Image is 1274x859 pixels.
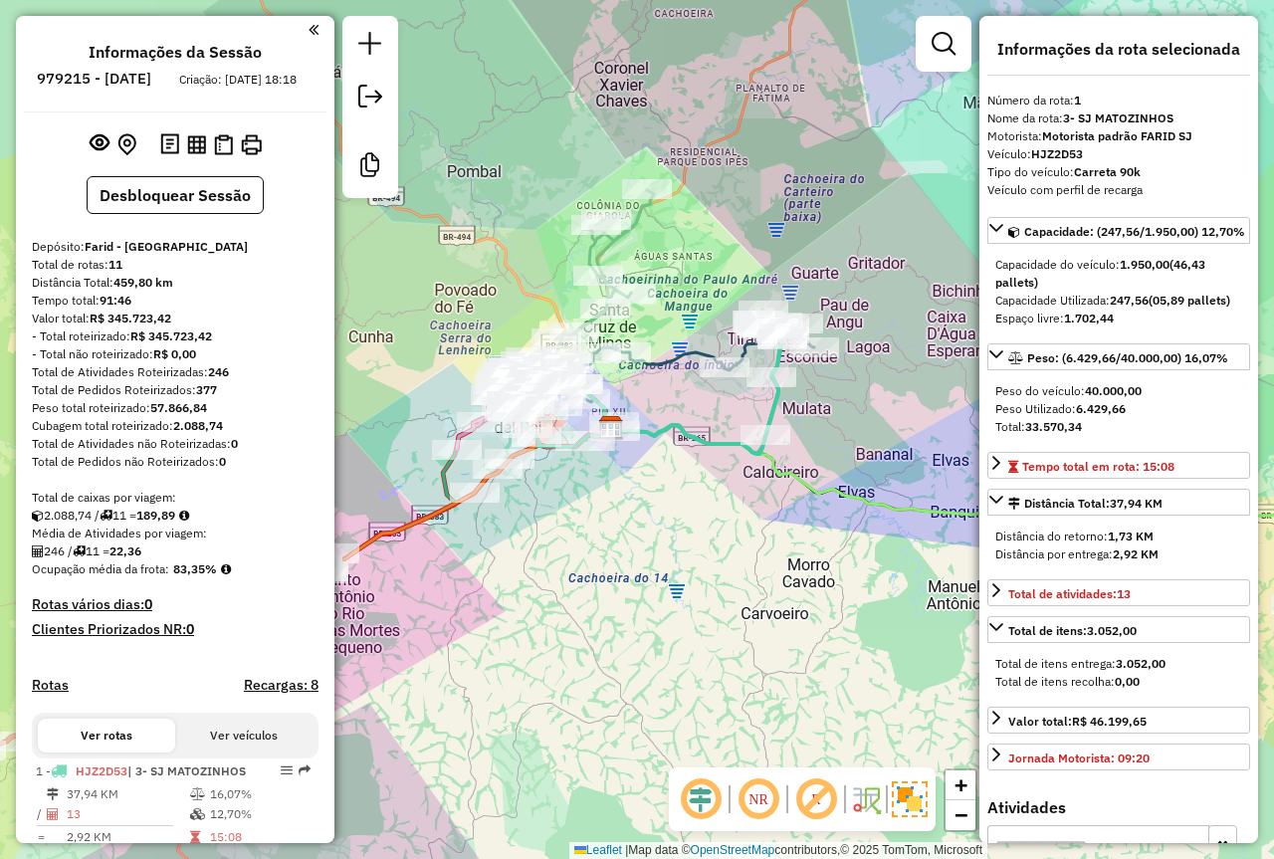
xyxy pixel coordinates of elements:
td: 37,94 KM [66,784,189,804]
div: Peso total roteirizado: [32,399,318,417]
em: Rota exportada [299,764,311,776]
a: Zoom in [946,770,975,800]
div: Total de itens:3.052,00 [987,647,1250,699]
div: Capacidade do veículo: [995,256,1242,292]
img: Fluxo de ruas [850,783,882,815]
td: / [36,804,46,824]
h4: Informações da rota selecionada [987,40,1250,59]
div: 246 / 11 = [32,542,318,560]
button: Ver veículos [175,719,313,752]
strong: 1.702,44 [1064,311,1114,325]
a: Exibir filtros [924,24,963,64]
div: Total de Atividades não Roteirizadas: [32,435,318,453]
div: Valor total: [32,310,318,327]
a: Leaflet [574,843,622,857]
div: Total de itens recolha: [995,673,1242,691]
a: Nova sessão e pesquisa [350,24,390,69]
strong: 1 [1074,93,1081,107]
strong: 33.570,34 [1025,419,1082,434]
h4: Recargas: 8 [244,677,318,694]
strong: 1.950,00 [1120,257,1169,272]
strong: 57.866,84 [150,400,207,415]
td: 15:08 [209,827,310,847]
strong: 2.088,74 [173,418,223,433]
td: 13 [66,804,189,824]
span: 1 - [36,763,246,778]
a: Criar modelo [350,145,390,190]
button: Visualizar Romaneio [210,130,237,159]
i: Tempo total em rota [190,831,200,843]
div: Veículo com perfil de recarga [987,181,1250,199]
strong: 11 [108,257,122,272]
div: Total de Atividades Roteirizadas: [32,363,318,381]
span: Ocupação média da frota: [32,561,169,576]
i: Total de Atividades [47,808,59,820]
strong: 377 [196,382,217,397]
span: Ocultar deslocamento [677,775,725,823]
div: Motorista: [987,127,1250,145]
strong: R$ 345.723,42 [90,311,171,325]
a: Distância Total:37,94 KM [987,489,1250,516]
strong: 2,92 KM [1113,546,1159,561]
i: Total de Atividades [32,545,44,557]
button: Logs desbloquear sessão [156,129,183,160]
h4: Rotas vários dias: [32,596,318,613]
a: Clique aqui para minimizar o painel [309,18,318,41]
div: Capacidade: (247,56/1.950,00) 12,70% [987,248,1250,335]
strong: 459,80 km [113,275,173,290]
div: Total: [995,418,1242,436]
strong: 6.429,66 [1076,401,1126,416]
div: Distância Total:37,94 KM [987,520,1250,571]
strong: (05,89 pallets) [1149,293,1230,308]
td: 2,92 KM [66,827,189,847]
strong: 0 [219,454,226,469]
i: % de utilização do peso [190,788,205,800]
div: Total de Pedidos não Roteirizados: [32,453,318,471]
img: Exibir/Ocultar setores [892,781,928,817]
strong: HJZ2D53 [1031,146,1083,161]
strong: R$ 46.199,65 [1072,714,1147,729]
span: Peso do veículo: [995,383,1142,398]
div: Distância Total: [1008,495,1163,513]
strong: 0 [186,620,194,638]
strong: 91:46 [100,293,131,308]
button: Visualizar relatório de Roteirização [183,130,210,157]
button: Imprimir Rotas [237,130,266,159]
span: | [625,843,628,857]
i: % de utilização da cubagem [190,808,205,820]
div: Média de Atividades por viagem: [32,525,318,542]
strong: 83,35% [173,561,217,576]
div: Espaço livre: [995,310,1242,327]
strong: Carreta 90k [1074,164,1141,179]
div: Total de itens entrega: [995,655,1242,673]
button: Desbloquear Sessão [87,176,264,214]
div: Capacidade Utilizada: [995,292,1242,310]
button: Exibir sessão original [86,128,113,160]
span: Exibir rótulo [792,775,840,823]
strong: 13 [1117,586,1131,601]
strong: R$ 345.723,42 [130,328,212,343]
div: Tempo total: [32,292,318,310]
h4: Atividades [987,798,1250,817]
span: Tempo total em rota: 15:08 [1022,459,1174,474]
h6: 979215 - [DATE] [37,70,151,88]
em: Opções [281,764,293,776]
a: Zoom out [946,800,975,830]
span: | 3- SJ MATOZINHOS [127,763,246,778]
div: Total de caixas por viagem: [32,489,318,507]
div: Número da rota: [987,92,1250,109]
div: - Total não roteirizado: [32,345,318,363]
div: Total de rotas: [32,256,318,274]
strong: 247,56 [1110,293,1149,308]
strong: 3- SJ MATOZINHOS [1063,110,1173,125]
h4: Clientes Priorizados NR: [32,621,318,638]
span: 37,94 KM [1110,496,1163,511]
div: Nome da rota: [987,109,1250,127]
div: Depósito: [32,238,318,256]
div: Map data © contributors,© 2025 TomTom, Microsoft [569,842,987,859]
div: Criação: [DATE] 18:18 [171,71,305,89]
i: Total de rotas [100,510,112,522]
div: Distância Total: [32,274,318,292]
a: Total de itens:3.052,00 [987,616,1250,643]
span: − [955,802,967,827]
